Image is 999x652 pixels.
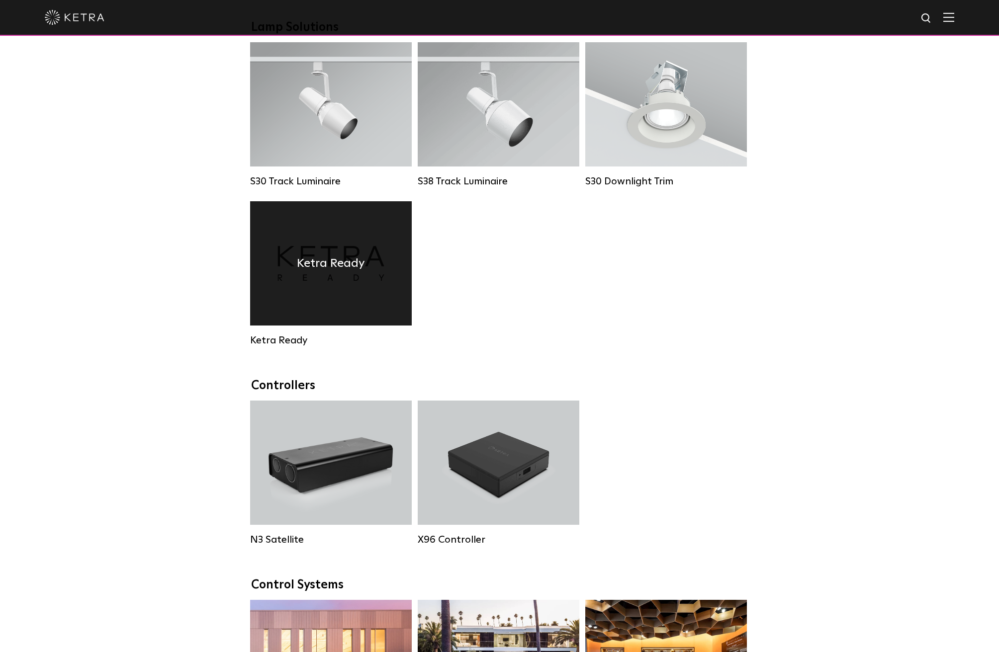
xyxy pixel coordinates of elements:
a: X96 Controller X96 Controller [418,401,579,545]
a: S38 Track Luminaire Lumen Output:1100Colors:White / BlackBeam Angles:10° / 25° / 40° / 60°Wattage... [418,42,579,186]
a: S30 Track Luminaire Lumen Output:1100Colors:White / BlackBeam Angles:15° / 25° / 40° / 60° / 90°W... [250,42,412,186]
div: S30 Downlight Trim [585,175,747,187]
img: search icon [920,12,933,25]
div: N3 Satellite [250,534,412,546]
div: Controllers [251,379,748,393]
div: S38 Track Luminaire [418,175,579,187]
a: S30 Downlight Trim S30 Downlight Trim [585,42,747,186]
img: ketra-logo-2019-white [45,10,104,25]
div: X96 Controller [418,534,579,546]
h4: Ketra Ready [297,254,365,273]
div: S30 Track Luminaire [250,175,412,187]
div: Ketra Ready [250,334,412,346]
img: Hamburger%20Nav.svg [943,12,954,22]
a: Ketra Ready Ketra Ready [250,201,412,345]
div: Control Systems [251,578,748,592]
a: N3 Satellite N3 Satellite [250,401,412,545]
